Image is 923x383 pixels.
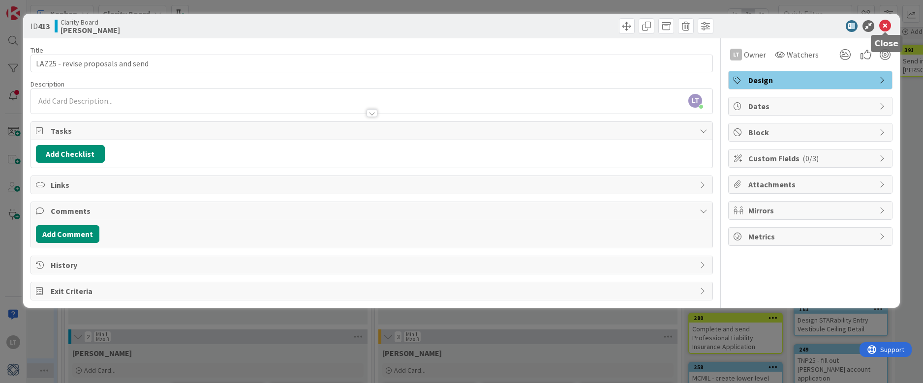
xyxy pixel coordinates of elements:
input: type card name here... [31,55,713,72]
span: LT [688,94,702,108]
span: Attachments [748,178,874,190]
div: LT [730,49,742,60]
h5: Close [875,39,899,48]
span: Comments [51,205,695,217]
span: ( 0/3 ) [802,153,819,163]
span: Support [21,1,45,13]
label: Title [31,46,43,55]
span: Watchers [787,49,819,60]
b: [PERSON_NAME] [61,26,120,34]
span: Tasks [51,125,695,137]
button: Add Checklist [36,145,105,163]
span: Block [748,126,874,138]
span: ID [31,20,50,32]
span: Dates [748,100,874,112]
span: Links [51,179,695,191]
span: Design [748,74,874,86]
b: 413 [38,21,50,31]
span: Mirrors [748,205,874,216]
span: History [51,259,695,271]
span: Exit Criteria [51,285,695,297]
span: Clarity Board [61,18,120,26]
span: Metrics [748,231,874,242]
span: Custom Fields [748,152,874,164]
span: Owner [744,49,766,60]
span: Description [31,80,64,88]
button: Add Comment [36,225,99,243]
